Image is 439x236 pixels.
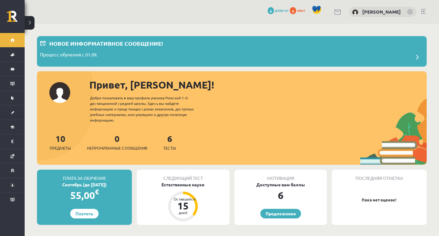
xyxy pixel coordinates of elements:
[260,209,301,218] a: Предложения
[362,197,396,202] font: Пока нет оценок!
[40,52,98,57] font: Процесс обучения с 01.09.
[270,9,272,14] font: 6
[256,182,305,187] font: Доступные вам баллы
[49,40,163,47] font: Новое информативное сообщение!
[268,8,289,13] a: 6 депутат
[7,11,25,26] a: Рижская 1-я средняя школа заочного обучения
[87,145,147,151] font: Непрочитанные сообщения
[267,175,294,181] font: Мотивация
[290,8,309,13] a: 0 опыт
[356,175,403,181] font: Последняя отметка
[278,189,283,201] font: 6
[55,133,65,144] font: 10
[89,79,214,91] font: Привет, [PERSON_NAME]!
[115,133,120,144] font: 0
[87,133,147,151] a: 0Непрочитанные сообщения
[362,9,401,15] a: [PERSON_NAME]
[174,197,196,201] font: Оставшийся
[50,145,71,151] font: Предметы
[95,187,99,196] font: €
[161,182,205,187] font: Естественные науки
[352,9,358,15] img: Лорета Вейгуле
[275,8,289,13] font: депутат
[75,211,93,216] font: Платить
[40,39,424,64] a: Новое информативное сообщение! Процесс обучения с 01.09.
[292,9,294,14] font: 0
[90,95,194,122] font: Добро пожаловать в ваш профиль ученика Рижской 1-й дистанционной средней школы. Здесь вы найдете ...
[266,211,296,216] font: Предложения
[50,133,71,151] a: 10Предметы
[163,133,176,151] a: 6Тесты
[297,8,306,13] font: опыт
[163,175,203,181] font: Следующий тест
[167,133,172,144] font: 6
[70,189,95,201] font: 55,00
[62,182,107,187] font: Сентябрь (до [DATE])
[63,175,106,181] font: Плата за обучение
[70,209,99,218] a: Платить
[179,210,187,215] font: дней
[137,181,229,222] a: Естественные науки Оставшийся 15 дней
[177,200,189,212] font: 15
[163,145,176,151] font: Тесты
